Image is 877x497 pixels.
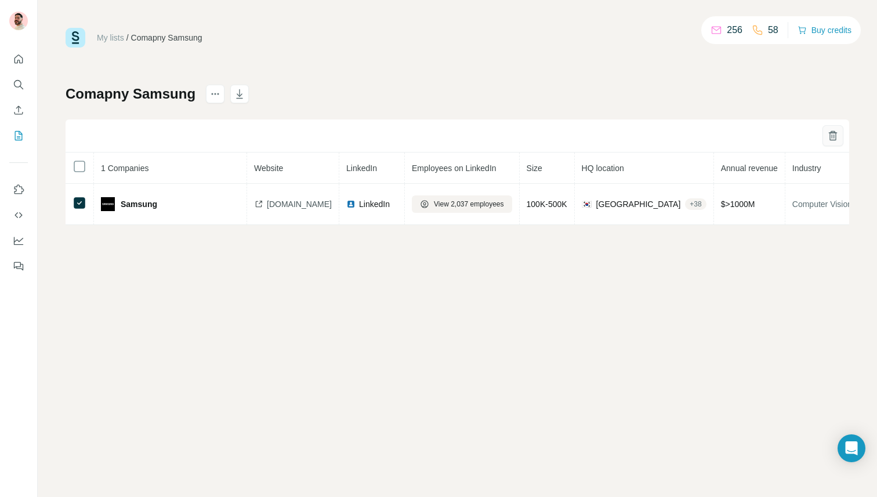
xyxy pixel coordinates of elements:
span: Size [527,164,542,173]
button: actions [206,85,224,103]
span: [GEOGRAPHIC_DATA] [596,198,681,210]
button: Quick start [9,49,28,70]
span: Annual revenue [721,164,778,173]
button: My lists [9,125,28,146]
button: Buy credits [798,22,851,38]
button: Use Surfe on LinkedIn [9,179,28,200]
img: LinkedIn logo [346,199,356,209]
span: 🇰🇷 [582,198,592,210]
p: 256 [727,23,742,37]
div: + 38 [685,199,706,209]
span: [DOMAIN_NAME] [267,198,332,210]
button: View 2,037 employees [412,195,512,213]
span: Samsung [121,198,157,210]
p: 58 [768,23,778,37]
div: Comapny Samsung [131,32,202,43]
span: LinkedIn [346,164,377,173]
img: Surfe Logo [66,28,85,48]
span: View 2,037 employees [434,199,504,209]
button: Feedback [9,256,28,277]
span: 1 Companies [101,164,149,173]
a: My lists [97,33,124,42]
span: HQ location [582,164,624,173]
button: Dashboard [9,230,28,251]
span: LinkedIn [359,198,390,210]
div: Open Intercom Messenger [838,434,865,462]
button: Enrich CSV [9,100,28,121]
button: Search [9,74,28,95]
span: Website [254,164,283,173]
span: $ >1000M [721,199,755,209]
li: / [126,32,129,43]
img: company-logo [101,197,115,211]
span: Employees on LinkedIn [412,164,497,173]
span: Industry [792,164,821,173]
h1: Comapny Samsung [66,85,195,103]
img: Avatar [9,12,28,30]
span: 100K-500K [527,199,567,209]
button: Use Surfe API [9,205,28,226]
